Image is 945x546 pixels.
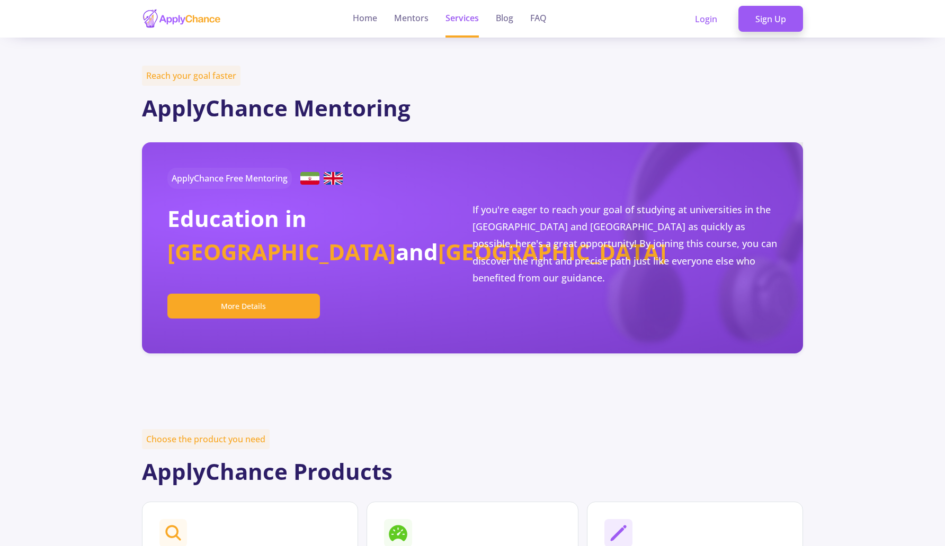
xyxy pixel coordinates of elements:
h2: Education in and [167,202,472,268]
img: Iran Flag [300,172,319,185]
span: [GEOGRAPHIC_DATA] [438,236,666,267]
h1: ApplyChance Mentoring [142,95,804,121]
a: Login [678,6,734,32]
span: Choose the product you need [142,429,270,449]
a: More Details [167,300,328,312]
h2: ApplyChance Products [142,458,804,485]
img: United Kingdom Flag [324,172,343,185]
a: Sign Up [738,6,803,32]
span: Reach your goal faster [142,66,240,86]
p: If you're eager to reach your goal of studying at universities in the [GEOGRAPHIC_DATA] and [GEOG... [472,201,778,287]
span: [GEOGRAPHIC_DATA] [167,236,396,267]
button: More Details [167,294,320,319]
span: ApplyChance Free Mentoring [167,168,292,189]
img: applychance logo [142,8,221,29]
